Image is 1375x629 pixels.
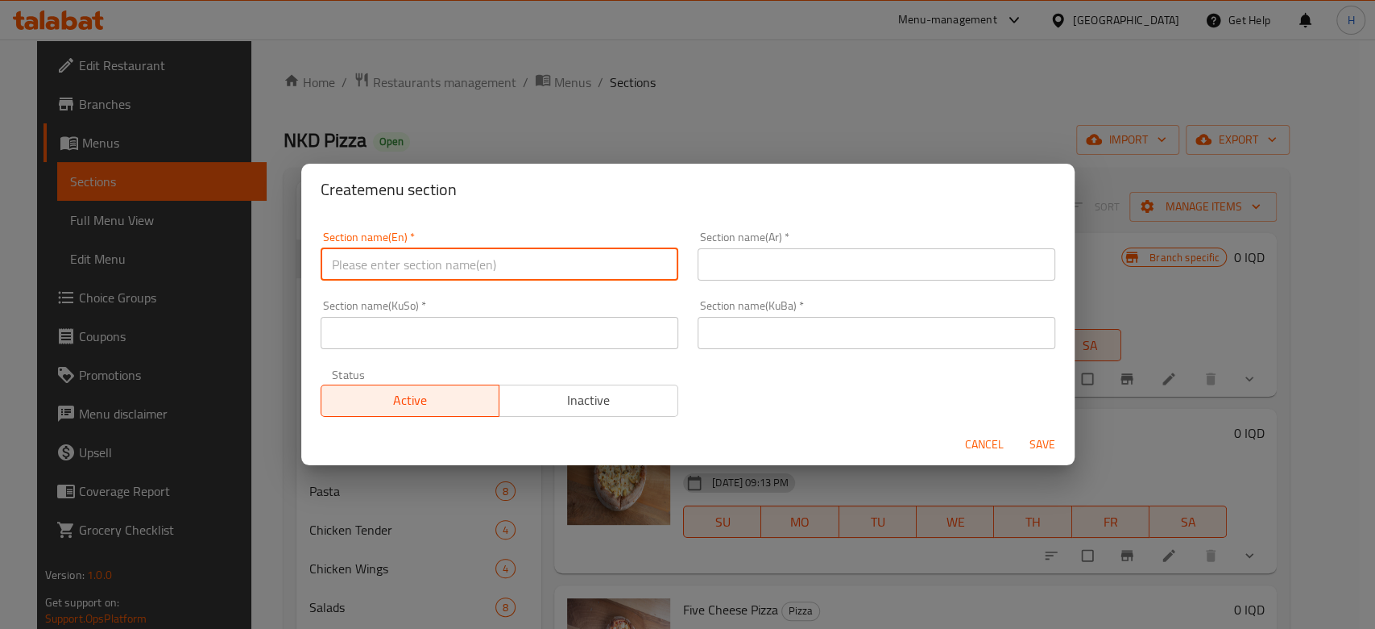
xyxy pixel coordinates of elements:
[965,435,1004,455] span: Cancel
[506,389,672,412] span: Inactive
[1023,435,1062,455] span: Save
[321,385,500,417] button: Active
[321,248,678,281] input: Please enter section name(en)
[698,248,1055,281] input: Please enter section name(ar)
[499,385,678,417] button: Inactive
[321,177,1055,202] h2: Create menu section
[1017,430,1068,460] button: Save
[698,317,1055,349] input: Please enter section name(KuBa)
[959,430,1010,460] button: Cancel
[321,317,678,349] input: Please enter section name(KuSo)
[328,389,494,412] span: Active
